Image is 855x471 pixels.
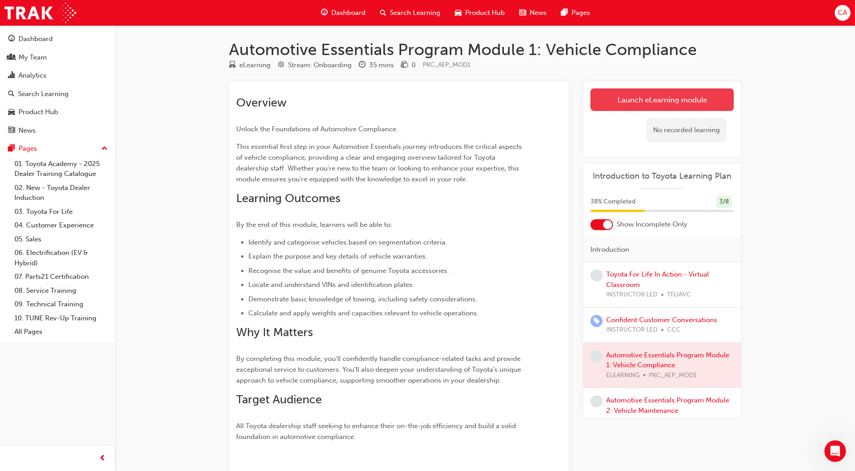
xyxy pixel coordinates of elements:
[99,453,106,464] span: prev-icon
[236,221,392,229] span: By the end of this module, learners will be able to:
[590,395,603,407] span: learningRecordVerb_NONE-icon
[239,60,270,70] div: eLearning
[8,145,15,153] span: pages-icon
[8,108,15,116] span: car-icon
[4,140,111,157] button: Pages
[18,143,37,154] div: Pages
[380,7,386,18] span: search-icon
[606,325,658,335] span: INSTRUCTOR LED
[11,325,111,339] a: All Pages
[519,7,526,18] span: news-icon
[530,8,547,18] span: News
[248,295,477,303] span: Demonstrate basic knowledge of towing, including safety considerations.
[411,60,416,70] div: 0
[590,315,603,327] span: learningRecordVerb_ENROLL-icon
[236,325,313,339] span: Why It Matters
[448,4,512,22] a: car-iconProduct Hub
[369,60,394,70] div: 35 mins
[590,171,734,181] a: Introduction to Toyota Learning Plan
[4,67,111,84] a: Analytics
[11,232,111,246] a: 05. Sales
[8,72,15,80] span: chart-icon
[716,196,732,208] div: 3 / 8
[18,107,58,117] div: Product Hub
[236,96,287,110] span: Overview
[835,5,850,21] button: CA
[561,7,568,18] span: pages-icon
[606,396,729,415] a: Automotive Essentials Program Module 2: Vehicle Maintenance
[11,218,111,232] a: 04. Customer Experience
[401,61,408,69] span: money-icon
[4,104,111,120] a: Product Hub
[11,181,111,205] a: 02. New - Toyota Dealer Induction
[18,34,53,44] div: Dashboard
[331,8,366,18] span: Dashboard
[229,40,741,60] h1: Automotive Essentials Program Module 1: Vehicle Compliance
[11,270,111,284] a: 07. Parts21 Certification
[11,205,111,219] a: 03. Toyota For Life
[590,88,734,111] a: Launch eLearning module
[229,61,236,69] span: learningResourceType_ELEARNING-icon
[359,61,366,69] span: clock-icon
[373,4,448,22] a: search-iconSearch Learning
[590,245,629,255] span: Introduction
[18,70,46,81] div: Analytics
[229,60,270,71] div: Type
[590,269,603,282] span: learningRecordVerb_NONE-icon
[590,350,603,362] span: learningRecordVerb_NONE-icon
[8,35,15,43] span: guage-icon
[667,325,681,335] span: CCC
[423,61,471,69] span: Learning resource code
[4,49,111,66] a: My Team
[455,7,462,18] span: car-icon
[8,54,15,62] span: people-icon
[824,440,846,462] iframe: Intercom live chat
[321,7,328,18] span: guage-icon
[278,61,284,69] span: target-icon
[11,284,111,298] a: 08. Service Training
[8,127,15,135] span: news-icon
[401,60,416,71] div: Price
[314,4,373,22] a: guage-iconDashboard
[649,416,697,426] span: PKC_AEP_MOD2
[617,219,687,230] span: Show Incomplete Only
[236,422,518,441] span: All Toyota dealership staff seeking to enhance their on-the-job efficiency and build a solid foun...
[236,143,524,183] span: This essential first step in your Automotive Essentials journey introduces the critical aspects o...
[248,267,449,275] span: Recognise the value and benefits of genuine Toyota accessories.
[590,197,636,207] span: 38 % Completed
[554,4,597,22] a: pages-iconPages
[465,8,505,18] span: Product Hub
[11,246,111,270] a: 06. Electrification (EV & Hybrid)
[236,125,398,133] span: Unlock the Foundations of Automotive Compliance.
[606,316,717,324] a: Confident Customer Conversations
[236,191,340,205] span: Learning Outcomes
[606,290,658,300] span: INSTRUCTOR LED
[4,31,111,47] a: Dashboard
[248,238,447,246] span: Identify and categorise vehicles based on segmentation criteria.
[248,281,414,289] span: Locate and understand VINs and identification plates.
[4,122,111,139] a: News
[512,4,554,22] a: news-iconNews
[288,60,352,70] div: Stream: Onboarding
[359,60,394,71] div: Duration
[667,290,691,300] span: TFLIAVC
[278,60,352,71] div: Stream
[18,52,47,63] div: My Team
[101,143,108,155] span: up-icon
[606,416,640,426] span: ELEARNING
[4,29,111,140] button: DashboardMy TeamAnalyticsSearch LearningProduct HubNews
[11,297,111,311] a: 09. Technical Training
[838,8,847,18] span: CA
[8,90,14,98] span: search-icon
[4,86,111,102] a: Search Learning
[236,355,523,384] span: By completing this module, you'll confidently handle compliance-related tasks and provide excepti...
[5,3,76,23] img: Trak
[572,8,590,18] span: Pages
[390,8,440,18] span: Search Learning
[248,309,479,317] span: Calculate and apply weights and capacities relevant to vehicle operations.
[18,125,36,136] div: News
[646,118,727,142] div: No recorded learning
